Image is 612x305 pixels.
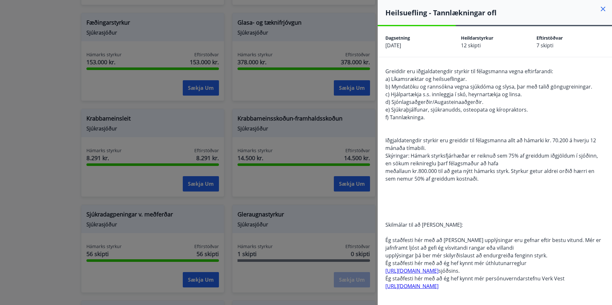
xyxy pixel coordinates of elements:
span: e) Sjúkraþjálfunar, sjúkranudds, osteopata og kíropraktors. [385,106,528,113]
span: Eftirstöðvar [536,35,563,41]
span: Heildarstyrkur [461,35,493,41]
a: [URL][DOMAIN_NAME] [385,283,439,290]
span: Skýringar: Hámark styrksfjárhæðar er reiknuð sem 75% af greiddum iðgjöldum í sjóðinn, en sökum re... [385,152,598,167]
span: d) Sjónlagsaðgerðir/Augasteinaaðgerðir. [385,98,483,106]
span: Ég staðfesti hér með að ég hef kynnt mér persónuverndarstefnu Verk Vest [385,275,565,282]
span: [DATE] [385,42,401,49]
h4: Heilsuefling - Tannlækningar ofl [385,8,612,17]
a: [URL][DOMAIN_NAME] [385,267,439,274]
span: sjóðsins. [385,267,460,274]
span: f) Tannlækninga. [385,114,425,121]
span: Iðgjaldatengdir styrkir eru greiddir til félagsmanna allt að hámarki kr. 70.200 á hverju 12 mánað... [385,137,596,152]
span: b) Myndatöku og rannsókna vegna sjúkdóma og slysa, þar með talið göngugreiningar. [385,83,592,90]
span: Ég staðfesti hér með að [PERSON_NAME] upplýsingar eru gefnar eftir bestu vitund. Mér er jafnframt... [385,237,601,251]
span: Skilmálar til að [PERSON_NAME]: [385,221,463,228]
span: meðallaun kr.800.000 til að geta nýtt hámarks styrk. Styrkur getur aldrei orðið hærri en sem nemu... [385,168,594,182]
span: upplýsingar þá ber mér skilyrðislaust að endurgreiða fenginn styrk. [385,252,547,259]
span: Dagsetning [385,35,410,41]
span: a) Líkamsræktar og heilsueflingar. [385,75,467,82]
span: c) Hjálpartækja s.s. innleggja í skó, heyrnartækja og linsa. [385,91,522,98]
span: 12 skipti [461,42,481,49]
span: Greiddir eru iðgjaldatengdir styrkir til félagsmanna vegna eftirfarandi: [385,68,553,75]
span: 7 skipti [536,42,553,49]
span: Ég staðfesti hér með að ég hef kynnt mér úthlutunarreglur [385,260,527,267]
